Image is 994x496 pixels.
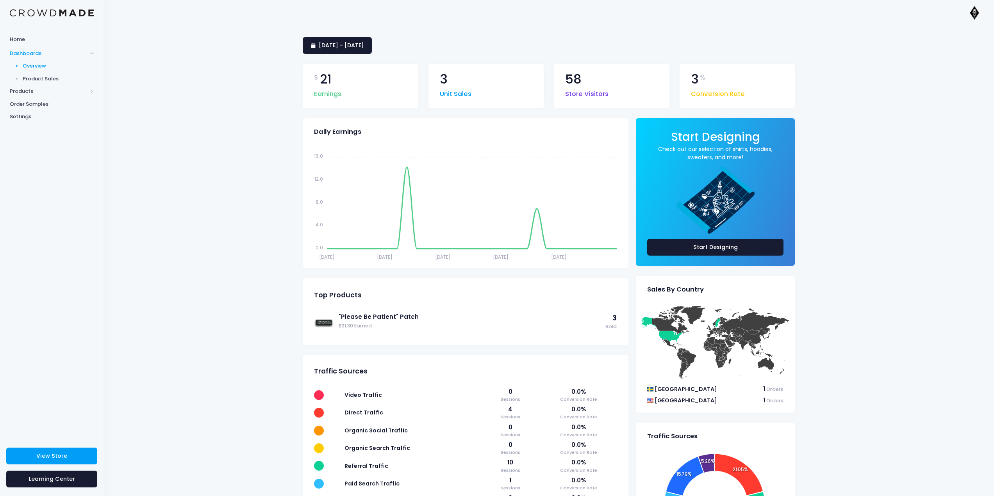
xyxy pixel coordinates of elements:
[763,396,765,404] span: 1
[344,462,388,470] span: Referral Traffic
[671,129,760,145] span: Start Designing
[493,253,509,260] tspan: [DATE]
[541,423,617,432] span: 0.0%
[541,388,617,396] span: 0.0%
[612,313,617,323] span: 3
[23,75,94,83] span: Product Sales
[487,458,533,467] span: 10
[647,432,698,440] span: Traffic Sources
[319,253,335,260] tspan: [DATE]
[766,397,783,404] span: Orders
[487,388,533,396] span: 0
[565,85,609,99] span: Store Visitors
[320,73,332,86] span: 21
[314,176,323,182] tspan: 12.0
[605,323,617,331] span: Sold
[647,286,704,293] span: Sales By Country
[487,414,533,420] span: Sessions
[440,85,471,99] span: Unit Sales
[319,41,364,49] span: [DATE] - [DATE]
[541,476,617,485] span: 0.0%
[541,414,617,420] span: Conversion Rate
[344,444,410,452] span: Organic Search Traffic
[314,128,361,136] span: Daily Earnings
[314,153,323,159] tspan: 16.0
[541,485,617,491] span: Conversion Rate
[487,441,533,449] span: 0
[487,405,533,414] span: 4
[541,396,617,403] span: Conversion Rate
[10,100,94,108] span: Order Samples
[541,458,617,467] span: 0.0%
[377,253,393,260] tspan: [DATE]
[6,448,97,464] a: View Store
[10,50,87,57] span: Dashboards
[314,291,362,299] span: Top Products
[10,87,87,95] span: Products
[314,73,318,82] span: $
[36,452,67,460] span: View Store
[487,485,533,491] span: Sessions
[671,135,760,143] a: Start Designing
[344,480,400,487] span: Paid Search Traffic
[551,253,567,260] tspan: [DATE]
[29,475,75,483] span: Learning Center
[647,239,783,256] a: Start Designing
[316,221,323,228] tspan: 4.0
[655,396,717,404] span: [GEOGRAPHIC_DATA]
[339,313,601,321] a: "Please Be Patient" Patch
[487,423,533,432] span: 0
[763,385,765,393] span: 1
[647,145,783,162] a: Check out our selection of shirts, hoodies, sweaters, and more!
[316,198,323,205] tspan: 8.0
[766,386,783,393] span: Orders
[344,391,382,399] span: Video Traffic
[339,322,601,330] span: $21.30 Earned
[6,471,97,487] a: Learning Center
[344,427,408,434] span: Organic Social Traffic
[565,73,582,86] span: 58
[541,405,617,414] span: 0.0%
[691,85,745,99] span: Conversion Rate
[23,62,94,70] span: Overview
[10,36,94,43] span: Home
[314,85,341,99] span: Earnings
[967,5,982,21] img: User
[435,253,451,260] tspan: [DATE]
[487,467,533,474] span: Sessions
[314,367,368,375] span: Traffic Sources
[541,432,617,438] span: Conversion Rate
[541,449,617,456] span: Conversion Rate
[487,396,533,403] span: Sessions
[487,449,533,456] span: Sessions
[487,432,533,438] span: Sessions
[541,467,617,474] span: Conversion Rate
[303,37,372,54] a: [DATE] - [DATE]
[691,73,699,86] span: 3
[344,409,383,416] span: Direct Traffic
[487,476,533,485] span: 1
[541,441,617,449] span: 0.0%
[700,73,705,82] span: %
[316,244,323,251] tspan: 0.0
[10,9,94,17] img: Logo
[440,73,448,86] span: 3
[655,385,717,393] span: [GEOGRAPHIC_DATA]
[10,113,94,121] span: Settings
